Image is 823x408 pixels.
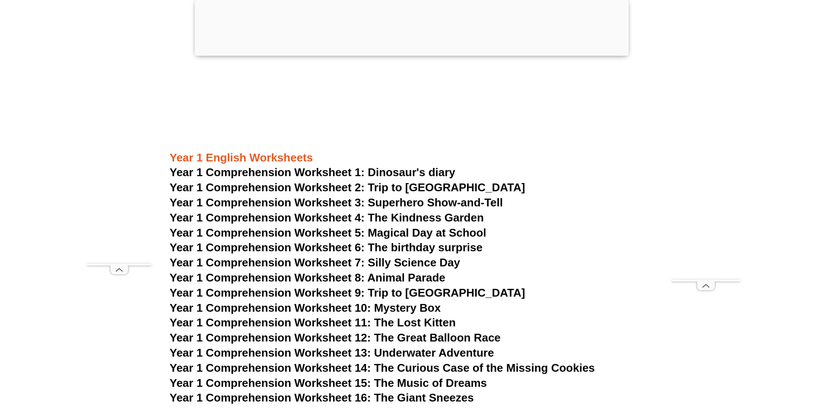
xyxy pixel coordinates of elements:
[170,166,455,179] a: Year 1 Comprehension Worksheet 1: Dinosaur's diary
[170,151,654,165] h3: Year 1 English Worksheets
[170,181,525,194] a: Year 1 Comprehension Worksheet 2: Trip to [GEOGRAPHIC_DATA]
[170,211,484,224] a: Year 1 Comprehension Worksheet 4: The Kindness Garden
[671,20,740,279] iframe: Advertisement
[170,286,525,299] a: Year 1 Comprehension Worksheet 9: Trip to [GEOGRAPHIC_DATA]
[170,226,486,239] a: Year 1 Comprehension Worksheet 5: Magical Day at School
[170,331,501,344] a: Year 1 Comprehension Worksheet 12: The Great Balloon Race
[87,20,152,263] iframe: Advertisement
[170,271,445,284] a: Year 1 Comprehension Worksheet 8: Animal Parade
[170,256,461,269] a: Year 1 Comprehension Worksheet 7: Silly Science Day
[170,361,595,374] a: Year 1 Comprehension Worksheet 14: The Curious Case of the Missing Cookies
[170,4,654,129] iframe: Advertisement
[170,376,487,389] a: Year 1 Comprehension Worksheet 15: The Music of Dreams
[170,241,483,254] a: Year 1 Comprehension Worksheet 6: The birthday surprise
[170,301,441,314] a: Year 1 Comprehension Worksheet 10: Mystery Box
[170,391,474,404] a: Year 1 Comprehension Worksheet 16: The Giant Sneezes
[170,316,456,329] a: Year 1 Comprehension Worksheet 11: The Lost Kitten
[679,310,823,408] iframe: Chat Widget
[170,346,494,359] a: Year 1 Comprehension Worksheet 13: Underwater Adventure
[170,196,503,209] a: Year 1 Comprehension Worksheet 3: Superhero Show-and-Tell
